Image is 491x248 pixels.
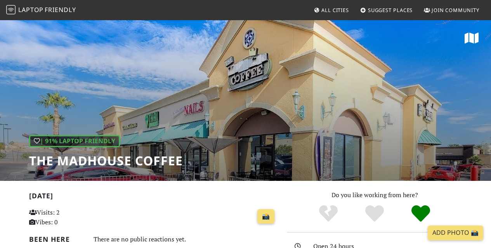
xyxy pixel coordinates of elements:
div: No [305,204,352,224]
a: 📸 [257,209,274,224]
a: Join Community [421,3,482,17]
span: Join Community [432,7,479,14]
h2: [DATE] [29,192,278,203]
h2: Been here [29,235,84,243]
div: There are no public reactions yet. [94,234,278,245]
div: Definitely! [397,204,444,224]
div: Yes [352,204,398,224]
span: Friendly [45,5,76,14]
span: Suggest Places [368,7,413,14]
p: Visits: 2 Vibes: 0 [29,208,106,227]
a: Add Photo 📸 [428,225,483,240]
p: Do you like working from here? [287,190,462,200]
a: Suggest Places [357,3,416,17]
div: | 91% Laptop Friendly [29,135,120,147]
span: Laptop [18,5,43,14]
span: All Cities [321,7,349,14]
a: LaptopFriendly LaptopFriendly [6,3,76,17]
a: All Cities [311,3,352,17]
img: LaptopFriendly [6,5,16,14]
h1: The MadHouse Coffee [29,153,183,168]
